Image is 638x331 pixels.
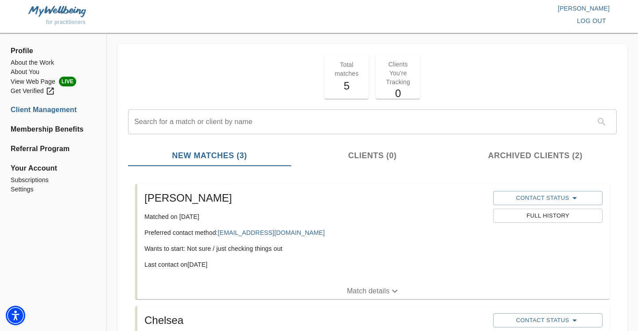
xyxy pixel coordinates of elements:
[11,163,96,174] span: Your Account
[218,229,325,236] a: [EMAIL_ADDRESS][DOMAIN_NAME]
[11,58,96,67] a: About the Work
[498,211,598,221] span: Full History
[6,306,25,325] div: Accessibility Menu
[46,19,86,25] span: for practitioners
[459,150,611,162] span: Archived Clients (2)
[11,77,96,86] li: View Web Page
[498,193,598,203] span: Contact Status
[11,124,96,135] a: Membership Benefits
[498,315,598,326] span: Contact Status
[11,175,96,185] a: Subscriptions
[577,16,606,27] span: log out
[28,6,86,17] img: MyWellbeing
[11,67,96,77] a: About You
[144,260,486,269] p: Last contact on [DATE]
[137,283,610,299] button: Match details
[493,209,602,223] button: Full History
[493,191,602,205] button: Contact Status
[381,86,415,101] h5: 0
[11,86,55,96] div: Get Verified
[493,313,602,327] button: Contact Status
[144,212,486,221] p: Matched on [DATE]
[381,60,415,86] p: Clients You're Tracking
[573,13,610,29] button: log out
[330,79,363,93] h5: 5
[133,150,286,162] span: New Matches (3)
[330,60,363,78] p: Total matches
[296,150,449,162] span: Clients (0)
[11,46,96,56] span: Profile
[11,185,96,194] a: Settings
[11,144,96,154] a: Referral Program
[319,4,610,13] p: [PERSON_NAME]
[11,86,96,96] a: Get Verified
[59,77,76,86] span: LIVE
[144,313,486,327] h5: Chelsea
[144,191,486,205] h5: [PERSON_NAME]
[144,244,486,253] p: Wants to start: Not sure / just checking things out
[347,286,389,296] p: Match details
[144,228,486,237] p: Preferred contact method:
[11,77,96,86] a: View Web PageLIVE
[11,105,96,115] a: Client Management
